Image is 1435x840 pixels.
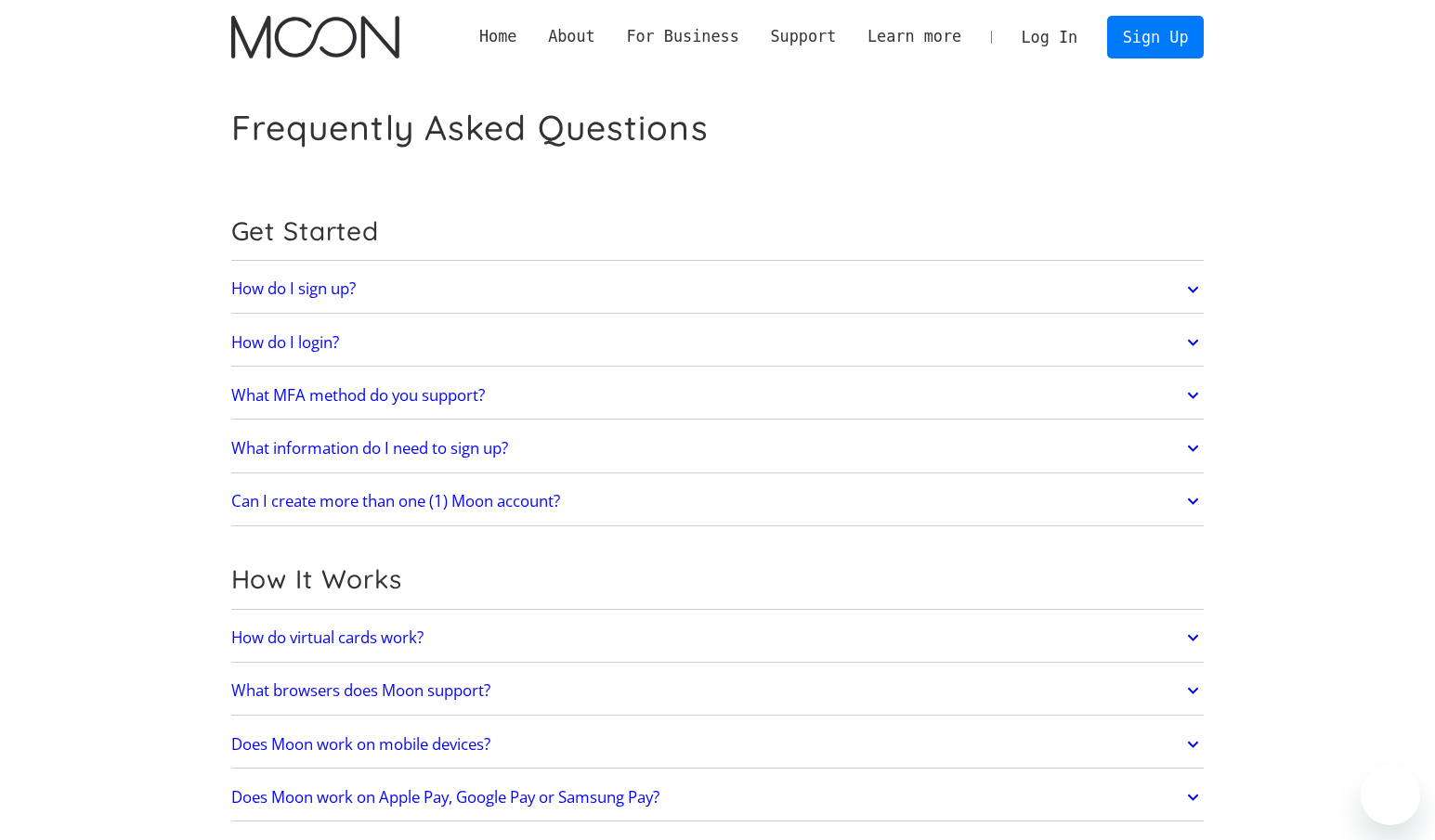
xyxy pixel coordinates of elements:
h2: What information do I need to sign up? [231,439,508,458]
div: For Business [611,25,755,48]
div: Learn more [868,25,961,48]
h2: How It Works [231,563,1205,595]
div: About [532,25,610,48]
img: Moon Logo [231,16,399,58]
a: Sign Up [1107,16,1204,58]
h2: How do I sign up? [231,279,356,298]
h2: How do virtual cards work? [231,628,424,647]
a: How do virtual cards work? [231,618,1205,657]
h2: Get Started [231,215,1205,247]
a: What browsers does Moon support? [231,671,1205,710]
div: Learn more [852,25,977,48]
a: Log In [1006,17,1093,58]
h2: Does Moon work on mobile devices? [231,735,490,754]
h1: Frequently Asked Questions [231,107,709,149]
h2: What browsers does Moon support? [231,681,490,700]
iframe: Кнопка запуска окна обмена сообщениями [1361,766,1420,825]
h2: Does Moon work on Apple Pay, Google Pay or Samsung Pay? [231,788,659,807]
a: What information do I need to sign up? [231,429,1205,468]
div: For Business [626,25,738,48]
a: Home [463,25,532,48]
h2: How do I login? [231,333,339,352]
h2: Can I create more than one (1) Moon account? [231,492,560,510]
div: Support [770,25,836,48]
a: How do I sign up? [231,270,1205,309]
a: Does Moon work on mobile devices? [231,725,1205,764]
a: home [231,16,399,58]
a: Does Moon work on Apple Pay, Google Pay or Samsung Pay? [231,778,1205,817]
a: How do I login? [231,323,1205,362]
a: Can I create more than one (1) Moon account? [231,482,1205,521]
a: What MFA method do you support? [231,376,1205,415]
div: Support [755,25,852,48]
div: About [548,25,595,48]
h2: What MFA method do you support? [231,386,485,405]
